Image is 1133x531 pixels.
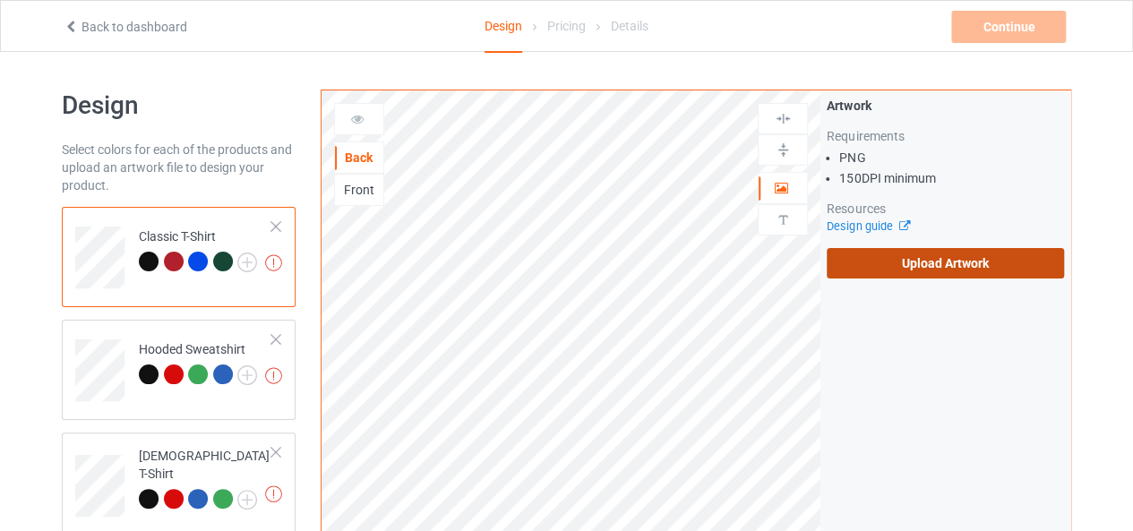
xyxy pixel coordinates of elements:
img: svg%3E%0A [775,211,792,228]
img: exclamation icon [265,367,282,384]
div: Hooded Sweatshirt [139,340,257,383]
img: exclamation icon [265,254,282,271]
div: Design [485,1,522,53]
div: Hooded Sweatshirt [62,320,296,420]
div: Select colors for each of the products and upload an artwork file to design your product. [62,141,296,194]
li: 150 DPI minimum [839,169,1064,187]
img: exclamation icon [265,485,282,502]
div: Pricing [547,1,586,51]
a: Back to dashboard [64,20,187,34]
div: Classic T-Shirt [62,207,296,307]
div: Front [335,181,383,199]
div: Resources [827,200,1064,218]
div: Requirements [827,127,1064,145]
li: PNG [839,149,1064,167]
div: Classic T-Shirt [139,227,257,270]
h1: Design [62,90,296,122]
img: svg+xml;base64,PD94bWwgdmVyc2lvbj0iMS4wIiBlbmNvZGluZz0iVVRGLTgiPz4KPHN2ZyB3aWR0aD0iMjJweCIgaGVpZ2... [237,253,257,272]
label: Upload Artwork [827,248,1064,278]
div: Back [335,149,383,167]
img: svg+xml;base64,PD94bWwgdmVyc2lvbj0iMS4wIiBlbmNvZGluZz0iVVRGLTgiPz4KPHN2ZyB3aWR0aD0iMjJweCIgaGVpZ2... [237,490,257,510]
img: svg%3E%0A [775,141,792,158]
div: Artwork [827,97,1064,115]
div: [DEMOGRAPHIC_DATA] T-Shirt [139,447,272,508]
img: svg%3E%0A [775,110,792,127]
div: Details [611,1,648,51]
a: Design guide [827,219,908,233]
img: svg+xml;base64,PD94bWwgdmVyc2lvbj0iMS4wIiBlbmNvZGluZz0iVVRGLTgiPz4KPHN2ZyB3aWR0aD0iMjJweCIgaGVpZ2... [237,365,257,385]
